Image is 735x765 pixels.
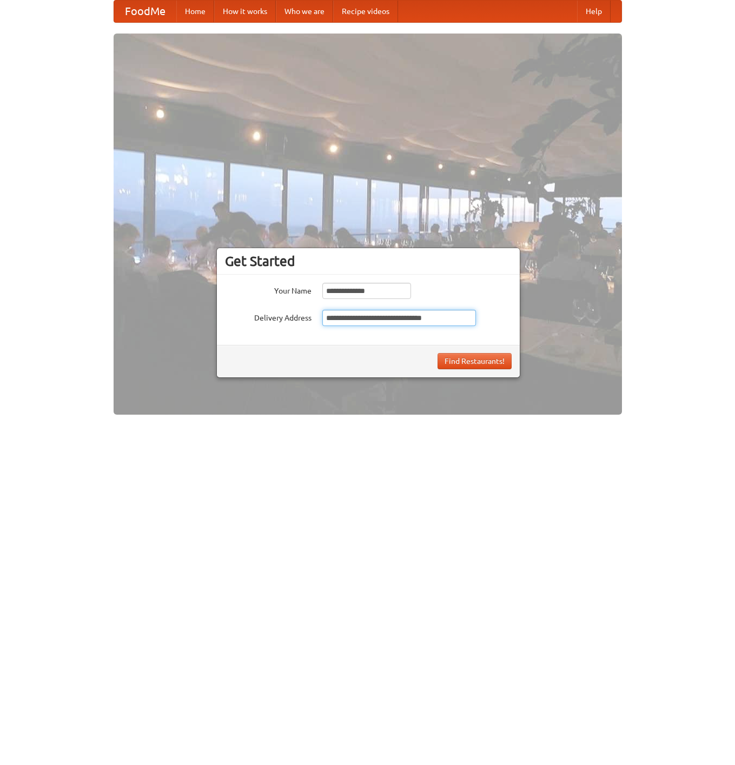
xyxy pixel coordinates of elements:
button: Find Restaurants! [438,353,512,369]
label: Delivery Address [225,310,312,323]
a: How it works [214,1,276,22]
a: Home [176,1,214,22]
label: Your Name [225,283,312,296]
h3: Get Started [225,253,512,269]
a: FoodMe [114,1,176,22]
a: Who we are [276,1,333,22]
a: Recipe videos [333,1,398,22]
a: Help [577,1,611,22]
